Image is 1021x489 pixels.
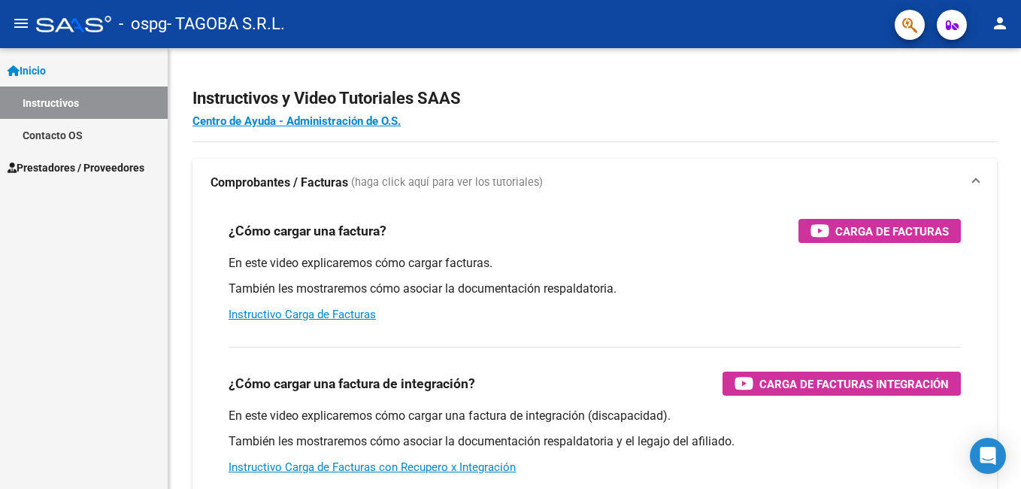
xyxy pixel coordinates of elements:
button: Carga de Facturas Integración [723,372,961,396]
p: En este video explicaremos cómo cargar una factura de integración (discapacidad). [229,408,961,424]
h3: ¿Cómo cargar una factura? [229,220,386,241]
button: Carga de Facturas [798,219,961,243]
span: - TAGOBA S.R.L. [167,8,285,41]
span: (haga click aquí para ver los tutoriales) [351,175,543,191]
h3: ¿Cómo cargar una factura de integración? [229,373,475,394]
mat-expansion-panel-header: Comprobantes / Facturas (haga click aquí para ver los tutoriales) [192,159,997,207]
span: Prestadores / Proveedores [8,159,144,176]
span: Carga de Facturas Integración [759,375,949,393]
span: Inicio [8,62,46,79]
a: Centro de Ayuda - Administración de O.S. [192,114,401,128]
div: Open Intercom Messenger [970,438,1006,474]
p: También les mostraremos cómo asociar la documentación respaldatoria y el legajo del afiliado. [229,433,961,450]
a: Instructivo Carga de Facturas [229,308,376,321]
span: - ospg [119,8,167,41]
p: En este video explicaremos cómo cargar facturas. [229,255,961,272]
p: También les mostraremos cómo asociar la documentación respaldatoria. [229,281,961,297]
span: Carga de Facturas [835,222,949,241]
a: Instructivo Carga de Facturas con Recupero x Integración [229,460,516,474]
mat-icon: person [991,14,1009,32]
mat-icon: menu [12,14,30,32]
strong: Comprobantes / Facturas [211,175,348,191]
h2: Instructivos y Video Tutoriales SAAS [192,84,997,113]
